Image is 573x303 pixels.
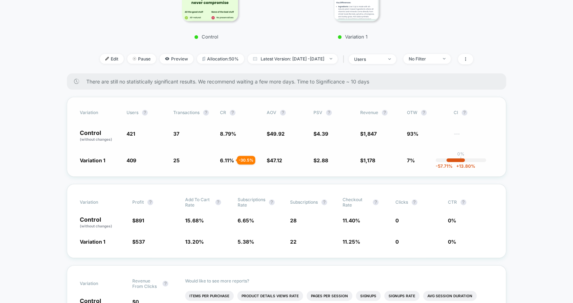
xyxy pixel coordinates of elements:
span: 5.38 % [238,239,254,245]
button: ? [326,110,332,116]
p: | [460,157,462,162]
span: Latest Version: [DATE] - [DATE] [248,54,338,64]
img: end [388,58,391,60]
span: 28 [290,217,297,223]
li: Pages Per Session [307,291,352,301]
span: Allocation: 50% [197,54,244,64]
button: ? [162,281,168,286]
button: ? [421,110,427,116]
img: rebalance [202,57,205,61]
span: Checkout Rate [343,197,369,208]
li: Signups Rate [384,291,420,301]
span: $ [267,131,285,137]
span: 891 [136,217,144,223]
button: ? [147,199,153,205]
span: Variation [80,197,119,208]
span: OTW [407,110,446,116]
div: - 30.5 % [237,156,255,164]
span: Subscriptions Rate [238,197,265,208]
span: 11.25 % [343,239,360,245]
span: Subscriptions [290,199,318,205]
span: 0 % [448,239,456,245]
span: 37 [173,131,179,137]
button: ? [373,199,379,205]
button: ? [462,110,467,116]
span: --- [454,132,493,142]
button: ? [321,199,327,205]
img: end [443,58,445,59]
span: $ [313,131,328,137]
button: ? [230,110,235,116]
img: end [133,57,136,60]
span: There are still no statistically significant results. We recommend waiting a few more days . Time... [86,78,492,85]
button: ? [269,199,275,205]
span: (without changes) [80,137,112,141]
span: 7% [407,157,415,163]
span: 8.79 % [220,131,236,137]
span: users [127,110,138,115]
button: ? [382,110,388,116]
span: 13.80 % [453,163,475,169]
span: 11.40 % [343,217,360,223]
span: CR [220,110,226,115]
span: CI [454,110,493,116]
span: 6.65 % [238,217,254,223]
li: Items Per Purchase [185,291,234,301]
span: 6.11 % [220,157,234,163]
span: PSV [313,110,322,115]
span: + [456,163,459,169]
span: 409 [127,157,136,163]
span: 25 [173,157,180,163]
button: ? [412,199,417,205]
span: 1,847 [363,131,377,137]
span: 0 [395,239,399,245]
span: 421 [127,131,135,137]
span: Variation 1 [80,157,105,163]
span: Clicks [395,199,408,205]
span: $ [267,157,282,163]
span: | [341,54,349,64]
span: $ [132,217,144,223]
span: AOV [267,110,276,115]
div: No Filter [409,56,437,62]
span: Revenue From Clicks [132,278,159,289]
p: 0% [457,151,464,157]
button: ? [280,110,286,116]
span: 0 [395,217,399,223]
span: 4.39 [317,131,328,137]
span: 2.88 [317,157,328,163]
p: Would like to see more reports? [185,278,494,284]
span: Revenue [360,110,378,115]
li: Avg Session Duration [423,291,477,301]
span: 93% [407,131,418,137]
span: $ [132,239,145,245]
p: Control [147,34,266,40]
span: 0 % [448,217,456,223]
span: Edit [100,54,124,64]
img: calendar [253,57,257,60]
span: 15.68 % [185,217,204,223]
span: 537 [136,239,145,245]
span: Add To Cart Rate [185,197,212,208]
span: -57.71 % [436,163,453,169]
button: ? [215,199,221,205]
span: Pause [127,54,156,64]
p: Control [80,217,125,229]
p: Control [80,130,119,142]
div: users [354,56,383,62]
span: $ [360,131,377,137]
li: Signups [356,291,381,301]
span: 47.12 [270,157,282,163]
button: ? [460,199,466,205]
li: Product Details Views Rate [237,291,303,301]
span: $ [313,157,328,163]
span: Variation [80,278,119,289]
span: (without changes) [80,224,112,228]
button: ? [142,110,148,116]
span: Variation 1 [80,239,105,245]
span: Preview [160,54,193,64]
span: Transactions [173,110,200,115]
button: ? [203,110,209,116]
span: 49.92 [270,131,285,137]
span: 13.20 % [185,239,204,245]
